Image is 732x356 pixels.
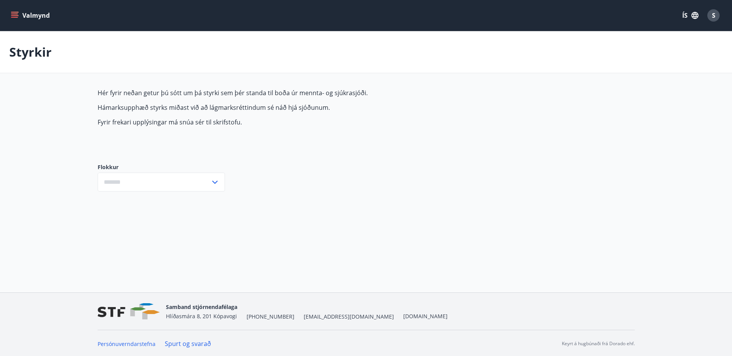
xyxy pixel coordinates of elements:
[165,339,211,348] a: Spurt og svarað
[304,313,394,321] span: [EMAIL_ADDRESS][DOMAIN_NAME]
[166,312,237,320] span: Hlíðasmára 8, 201 Kópavogi
[9,44,52,60] p: Styrkir
[98,163,225,171] label: Flokkur
[678,8,703,22] button: ÍS
[166,303,237,311] span: Samband stjórnendafélaga
[98,303,160,320] img: vjCaq2fThgY3EUYqSgpjEiBg6WP39ov69hlhuPVN.png
[98,118,462,126] p: Fyrir frekari upplýsingar má snúa sér til skrifstofu.
[98,103,462,112] p: Hámarksupphæð styrks miðast við að lágmarksréttindum sé náð hjá sjóðunum.
[247,313,294,321] span: [PHONE_NUMBER]
[704,6,723,25] button: S
[562,340,635,347] p: Keyrt á hugbúnaði frá Dorado ehf.
[403,312,448,320] a: [DOMAIN_NAME]
[98,340,156,348] a: Persónuverndarstefna
[98,89,462,97] p: Hér fyrir neðan getur þú sótt um þá styrki sem þér standa til boða úr mennta- og sjúkrasjóði.
[712,11,715,20] span: S
[9,8,53,22] button: menu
